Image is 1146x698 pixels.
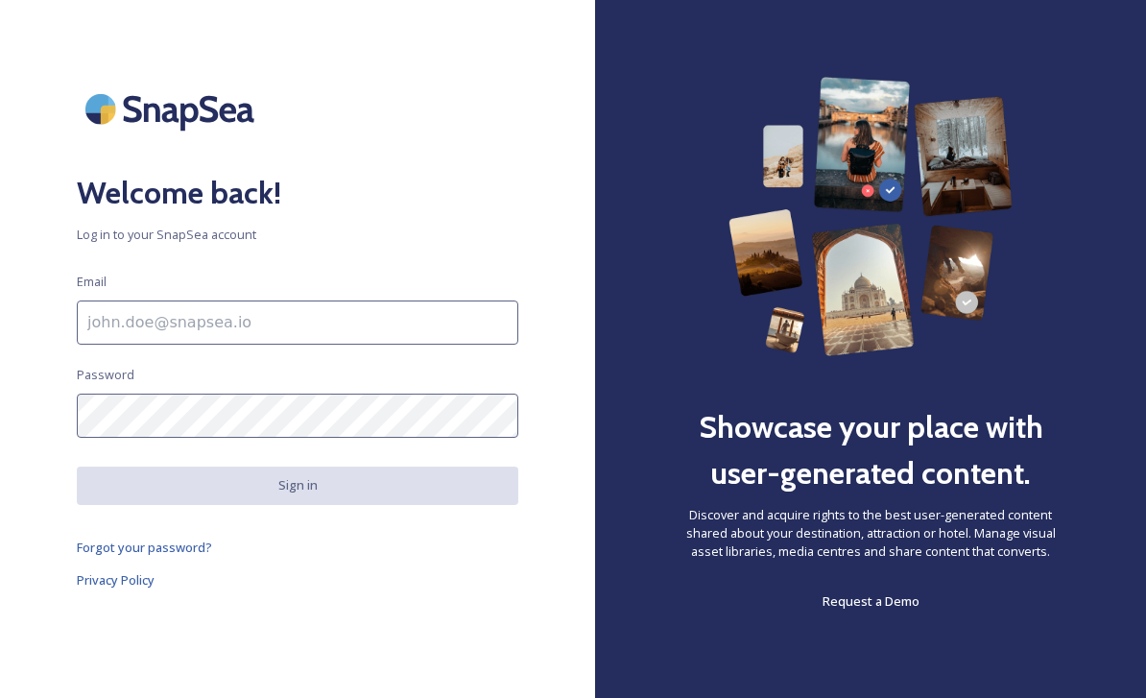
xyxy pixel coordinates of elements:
span: Discover and acquire rights to the best user-generated content shared about your destination, att... [672,506,1069,562]
a: Request a Demo [823,590,919,613]
img: 63b42ca75bacad526042e722_Group%20154-p-800.png [728,77,1014,356]
h2: Welcome back! [77,170,518,216]
span: Email [77,273,107,291]
input: john.doe@snapsea.io [77,301,518,345]
a: Forgot your password? [77,536,518,559]
a: Privacy Policy [77,568,518,591]
img: SnapSea Logo [77,77,269,141]
span: Password [77,366,134,384]
span: Log in to your SnapSea account [77,226,518,244]
h2: Showcase your place with user-generated content. [672,404,1069,496]
span: Request a Demo [823,592,919,610]
button: Sign in [77,467,518,504]
span: Privacy Policy [77,571,155,589]
span: Forgot your password? [77,539,212,556]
